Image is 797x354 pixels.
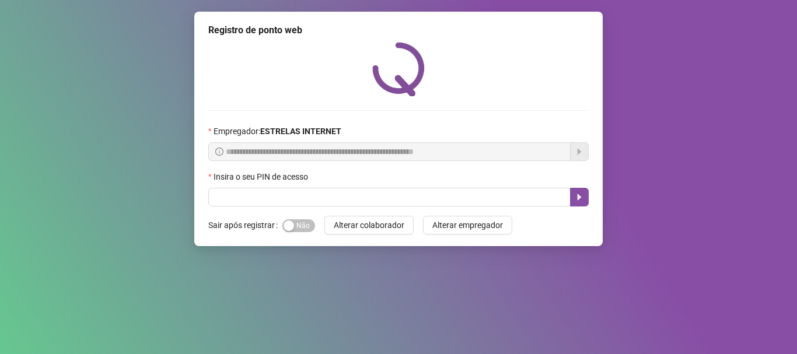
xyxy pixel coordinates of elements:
[423,216,512,234] button: Alterar empregador
[260,127,341,136] strong: ESTRELAS INTERNET
[214,125,341,138] span: Empregador :
[334,219,404,232] span: Alterar colaborador
[372,42,425,96] img: QRPoint
[208,23,589,37] div: Registro de ponto web
[432,219,503,232] span: Alterar empregador
[575,192,584,202] span: caret-right
[208,170,316,183] label: Insira o seu PIN de acesso
[215,148,223,156] span: info-circle
[324,216,414,234] button: Alterar colaborador
[208,216,282,234] label: Sair após registrar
